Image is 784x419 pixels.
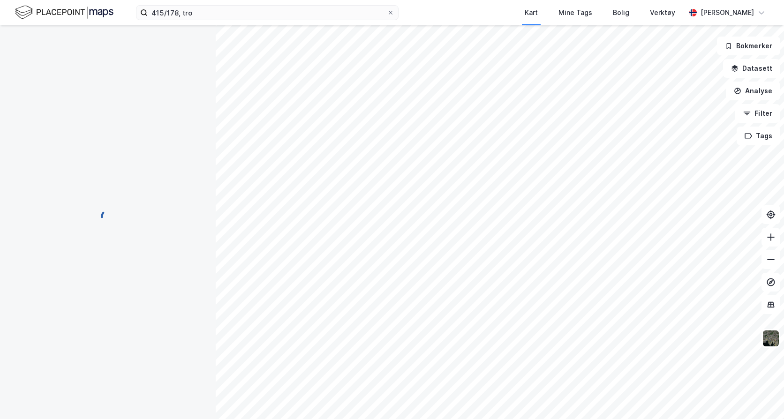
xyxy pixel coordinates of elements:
[737,374,784,419] div: Kontrollprogram for chat
[737,127,780,145] button: Tags
[613,7,629,18] div: Bolig
[701,7,754,18] div: [PERSON_NAME]
[15,4,113,21] img: logo.f888ab2527a4732fd821a326f86c7f29.svg
[735,104,780,123] button: Filter
[148,6,387,20] input: Søk på adresse, matrikkel, gårdeiere, leietakere eller personer
[650,7,675,18] div: Verktøy
[737,374,784,419] iframe: Chat Widget
[723,59,780,78] button: Datasett
[717,37,780,55] button: Bokmerker
[762,329,780,347] img: 9k=
[558,7,592,18] div: Mine Tags
[726,82,780,100] button: Analyse
[100,209,115,224] img: spinner.a6d8c91a73a9ac5275cf975e30b51cfb.svg
[525,7,538,18] div: Kart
